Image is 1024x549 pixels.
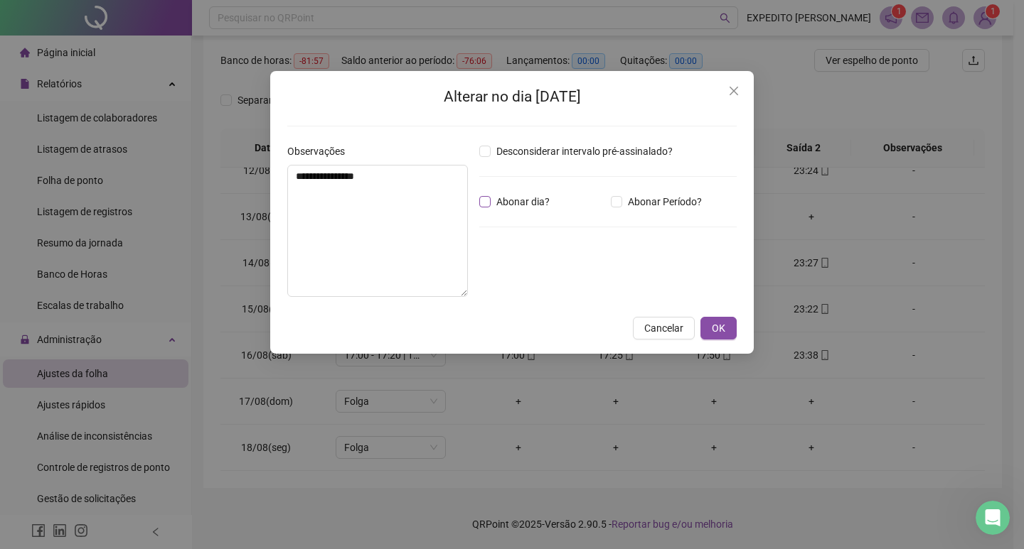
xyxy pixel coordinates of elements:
span: Abonar dia? [491,194,555,210]
span: Desconsiderar intervalo pré-assinalado? [491,143,678,159]
iframe: Intercom live chat [976,501,1010,535]
span: close [728,85,740,97]
h2: Alterar no dia [DATE] [287,85,737,109]
button: Close [722,80,745,102]
button: Cancelar [633,317,695,339]
label: Observações [287,143,354,159]
span: Cancelar [644,320,683,336]
span: OK [712,320,725,336]
button: OK [700,317,737,339]
span: Abonar Período? [622,194,708,210]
